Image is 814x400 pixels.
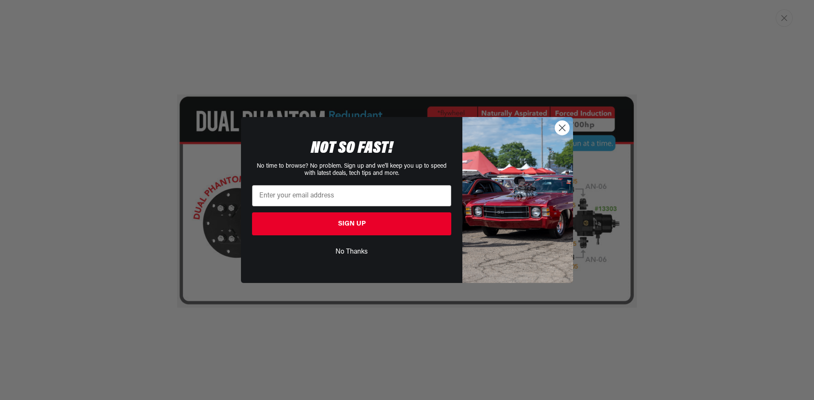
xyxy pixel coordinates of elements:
[555,120,570,135] button: Close dialog
[257,163,447,177] span: No time to browse? No problem. Sign up and we'll keep you up to speed with latest deals, tech tip...
[252,212,451,235] button: SIGN UP
[462,117,573,283] img: 85cdd541-2605-488b-b08c-a5ee7b438a35.jpeg
[252,244,451,260] button: No Thanks
[311,140,393,157] span: NOT SO FAST!
[252,185,451,206] input: Enter your email address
